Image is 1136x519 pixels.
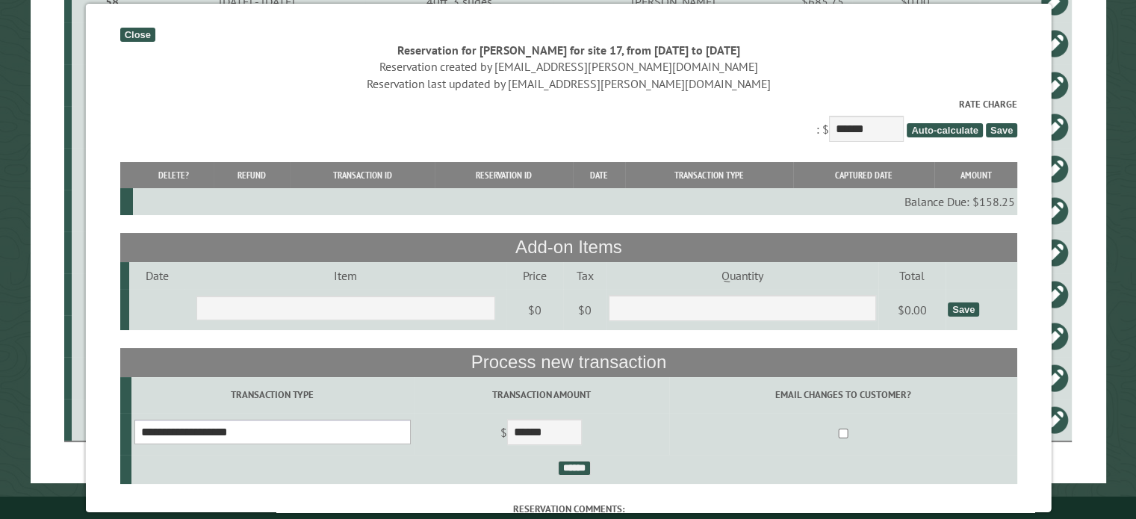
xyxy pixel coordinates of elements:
[78,161,146,176] div: 19
[624,162,792,188] th: Transaction Type
[213,162,289,188] th: Refund
[671,388,1014,402] label: Email changes to customer?
[878,289,945,331] td: $0.00
[434,162,572,188] th: Reservation ID
[120,28,155,42] div: Close
[78,370,146,385] div: 17
[184,262,506,289] td: Item
[562,262,606,289] td: Tax
[934,162,1016,188] th: Amount
[78,329,146,344] div: 16
[120,233,1017,261] th: Add-on Items
[78,412,146,427] div: 18
[78,287,146,302] div: 510
[606,262,878,289] td: Quantity
[132,162,214,188] th: Delete?
[78,78,146,93] div: 500
[120,97,1017,111] label: Rate Charge
[120,502,1017,516] label: Reservation comments:
[506,262,562,289] td: Price
[134,388,411,402] label: Transaction Type
[413,413,668,455] td: $
[289,162,434,188] th: Transaction ID
[120,58,1017,75] div: Reservation created by [EMAIL_ADDRESS][PERSON_NAME][DOMAIN_NAME]
[120,348,1017,376] th: Process new transaction
[78,203,146,218] div: 506
[572,162,625,188] th: Date
[120,42,1017,58] div: Reservation for [PERSON_NAME] for site 17, from [DATE] to [DATE]
[415,388,666,402] label: Transaction Amount
[506,289,562,331] td: $0
[78,245,146,260] div: 12
[906,123,982,137] span: Auto-calculate
[792,162,934,188] th: Captured Date
[128,262,184,289] td: Date
[947,302,978,317] div: Save
[120,97,1017,146] div: : $
[78,119,146,134] div: 600
[985,123,1016,137] span: Save
[132,188,1017,215] td: Balance Due: $158.25
[78,36,146,51] div: 501
[562,289,606,331] td: $0
[120,75,1017,92] div: Reservation last updated by [EMAIL_ADDRESS][PERSON_NAME][DOMAIN_NAME]
[878,262,945,289] td: Total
